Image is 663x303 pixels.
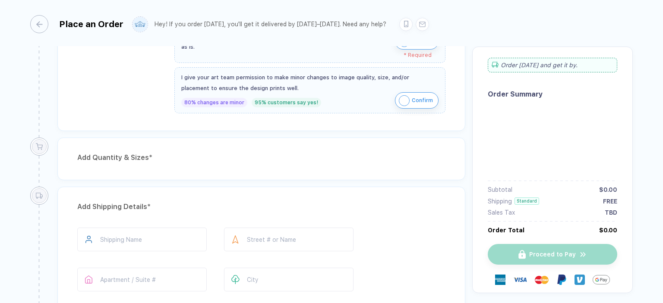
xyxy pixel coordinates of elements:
img: express [495,275,505,285]
div: * Required [181,52,432,58]
img: master-card [535,273,549,287]
div: Hey! If you order [DATE], you'll get it delivered by [DATE]–[DATE]. Need any help? [155,21,386,28]
img: user profile [133,17,148,32]
div: I give your art team permission to make minor changes to image quality, size, and/or placement to... [181,72,439,94]
div: $0.00 [599,227,617,234]
span: Confirm [412,94,433,107]
div: Subtotal [488,186,512,193]
img: Venmo [575,275,585,285]
div: Order Summary [488,90,617,98]
div: Order Total [488,227,524,234]
div: 95% customers say yes! [252,98,321,107]
button: iconConfirm [395,92,439,109]
div: 80% changes are minor [181,98,247,107]
img: visa [513,273,527,287]
div: $0.00 [599,186,617,193]
div: Add Shipping Details [77,200,445,214]
div: Add Quantity & Sizes [77,151,445,165]
div: Shipping [488,198,512,205]
div: Place an Order [59,19,123,29]
div: Order [DATE] and get it by . [488,58,617,72]
img: Paypal [556,275,567,285]
img: GPay [593,271,610,288]
div: FREE [603,198,617,205]
div: TBD [605,209,617,216]
div: Sales Tax [488,209,515,216]
img: icon [399,95,410,106]
div: Standard [515,197,539,205]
